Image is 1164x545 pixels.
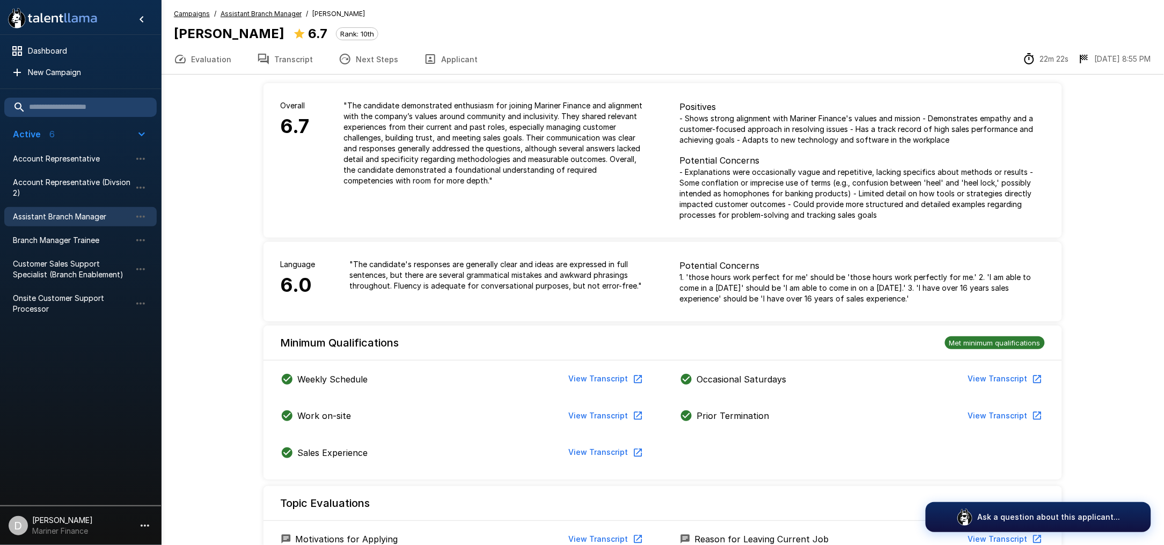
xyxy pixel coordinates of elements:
[281,100,310,111] p: Overall
[1078,53,1151,65] div: The date and time when the interview was completed
[565,369,646,389] button: View Transcript
[326,44,411,74] button: Next Steps
[350,259,646,291] p: " The candidate's responses are generally clear and ideas are expressed in full sentences, but th...
[680,100,1045,113] p: Positives
[964,406,1045,426] button: View Transcript
[1040,54,1069,64] p: 22m 22s
[281,270,316,301] h6: 6.0
[344,100,646,186] p: " The candidate demonstrated enthusiasm for joining Mariner Finance and alignment with the compan...
[680,154,1045,167] p: Potential Concerns
[680,259,1045,272] p: Potential Concerns
[281,111,310,142] h6: 6.7
[978,512,1121,522] p: Ask a question about this applicant...
[680,272,1045,304] p: 1. 'those hours work perfect for me' should be 'those hours work perfectly for me.' 2. 'I am able...
[680,113,1045,145] p: - Shows strong alignment with Mariner Finance's values and mission - Demonstrates empathy and a c...
[1095,54,1151,64] p: [DATE] 8:55 PM
[565,443,646,462] button: View Transcript
[565,406,646,426] button: View Transcript
[926,502,1151,532] button: Ask a question about this applicant...
[312,9,365,19] span: [PERSON_NAME]
[308,26,327,41] b: 6.7
[221,10,302,18] u: Assistant Branch Manager
[336,30,378,38] span: Rank: 10th
[306,9,308,19] span: /
[1023,53,1069,65] div: The time between starting and completing the interview
[298,409,352,422] p: Work on-site
[697,373,787,386] p: Occasional Saturdays
[411,44,491,74] button: Applicant
[244,44,326,74] button: Transcript
[298,373,368,386] p: Weekly Schedule
[281,259,316,270] p: Language
[174,10,210,18] u: Campaigns
[956,509,973,526] img: logo_glasses@2x.png
[298,446,368,459] p: Sales Experience
[214,9,216,19] span: /
[680,167,1045,220] p: - Explanations were occasionally vague and repetitive, lacking specifics about methods or results...
[161,44,244,74] button: Evaluation
[945,338,1045,347] span: Met minimum qualifications
[281,495,370,512] h6: Topic Evaluations
[174,26,284,41] b: [PERSON_NAME]
[697,409,770,422] p: Prior Termination
[964,369,1045,389] button: View Transcript
[281,334,399,351] h6: Minimum Qualifications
